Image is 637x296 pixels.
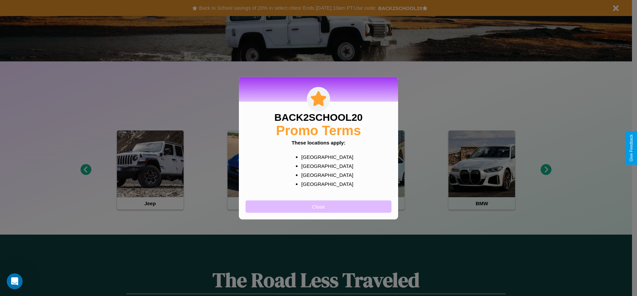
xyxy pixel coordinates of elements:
[274,111,362,123] h3: BACK2SCHOOL20
[629,134,634,162] div: Give Feedback
[301,179,349,188] p: [GEOGRAPHIC_DATA]
[292,139,345,145] b: These locations apply:
[276,123,361,138] h2: Promo Terms
[301,161,349,170] p: [GEOGRAPHIC_DATA]
[301,152,349,161] p: [GEOGRAPHIC_DATA]
[301,170,349,179] p: [GEOGRAPHIC_DATA]
[7,273,23,289] iframe: Intercom live chat
[246,200,391,213] button: Close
